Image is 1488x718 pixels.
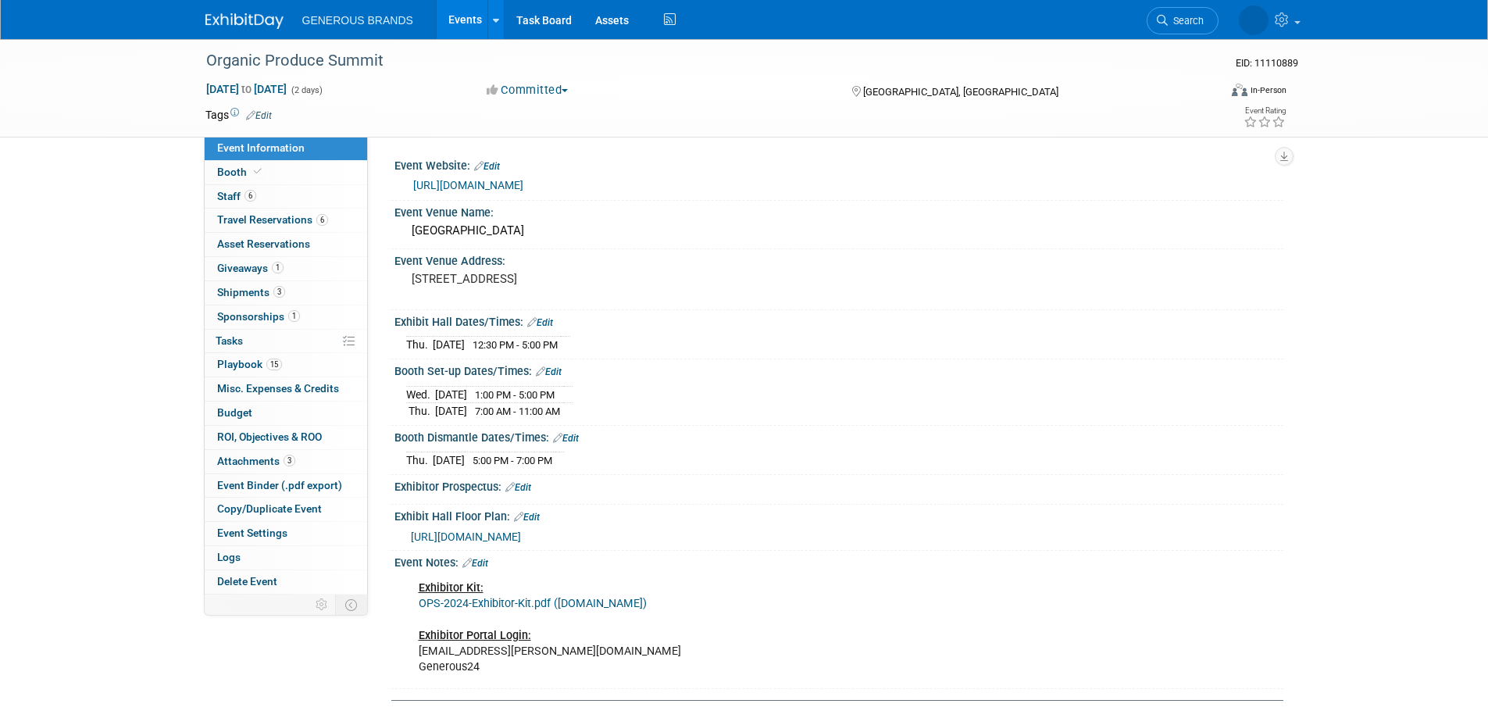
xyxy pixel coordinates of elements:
div: Organic Produce Summit [201,47,1195,75]
span: Logs [217,551,241,563]
pre: [STREET_ADDRESS] [412,272,748,286]
div: Exhibitor Prospectus: [394,475,1283,495]
span: 1 [272,262,284,273]
a: Edit [514,512,540,523]
a: Playbook15 [205,353,367,377]
a: Shipments3 [205,281,367,305]
a: Edit [527,317,553,328]
td: Tags [205,107,272,123]
a: [URL][DOMAIN_NAME] [411,530,521,543]
i: Booth reservation complete [254,167,262,176]
span: Search [1115,15,1151,27]
span: Booth [217,166,265,178]
a: Staff6 [205,185,367,209]
a: Copy/Duplicate Event [205,498,367,521]
a: Edit [505,482,531,493]
span: 3 [284,455,295,466]
span: ROI, Objectives & ROO [217,430,322,443]
div: Booth Set-up Dates/Times: [394,359,1283,380]
a: OPS-2024-Exhibitor-Kit.pdf ([DOMAIN_NAME]) [419,597,647,610]
div: Event Rating [1244,107,1286,115]
div: Event Website: [394,154,1283,174]
a: ROI, Objectives & ROO [205,426,367,449]
span: Tasks [216,334,243,347]
td: [DATE] [435,386,467,403]
a: Edit [474,161,500,172]
span: Travel Reservations [217,213,328,226]
a: Logs [205,546,367,570]
img: Chase Adams [1186,9,1269,26]
span: [GEOGRAPHIC_DATA], [GEOGRAPHIC_DATA] [863,86,1058,98]
td: Toggle Event Tabs [335,595,367,615]
span: 3 [273,286,285,298]
span: Asset Reservations [217,238,310,250]
a: Giveaways1 [205,257,367,280]
span: Event Binder (.pdf export) [217,479,342,491]
a: Edit [462,558,488,569]
span: Delete Event [217,575,277,588]
a: Tasks [205,330,367,353]
span: Attachments [217,455,295,467]
div: Event Venue Address: [394,249,1283,269]
div: Event Notes: [394,551,1283,571]
a: Event Settings [205,522,367,545]
button: Committed [481,82,574,98]
span: Budget [217,406,252,419]
b: Exhibitor Kit: [419,581,484,595]
span: 1:00 PM - 5:00 PM [475,389,555,401]
div: In-Person [1250,84,1286,96]
a: Event Information [205,137,367,160]
div: Booth Dismantle Dates/Times: [394,426,1283,446]
span: Staff [217,190,256,202]
span: GENEROUS BRANDS [302,14,413,27]
span: Event ID: 11110889 [1236,57,1298,69]
span: 1 [288,310,300,322]
span: Shipments [217,286,285,298]
td: [DATE] [435,403,467,420]
img: ExhibitDay [205,13,284,29]
a: Travel Reservations6 [205,209,367,232]
td: Thu. [406,403,435,420]
span: Misc. Expenses & Credits [217,382,339,395]
a: Event Binder (.pdf export) [205,474,367,498]
td: Thu. [406,452,433,469]
div: [GEOGRAPHIC_DATA] [406,219,1272,243]
a: Booth [205,161,367,184]
span: Copy/Duplicate Event [217,502,322,515]
a: Edit [536,366,562,377]
div: [EMAIL_ADDRESS][PERSON_NAME][DOMAIN_NAME] Generous24 [408,573,1112,682]
b: Exhibitor Portal Login: [419,629,531,642]
div: Event Format [1126,81,1287,105]
span: Sponsorships [217,310,300,323]
span: to [239,83,254,95]
span: Giveaways [217,262,284,274]
td: [DATE] [433,452,465,469]
span: Event Information [217,141,305,154]
div: Event Venue Name: [394,201,1283,220]
a: Misc. Expenses & Credits [205,377,367,401]
a: Attachments3 [205,450,367,473]
div: Exhibit Hall Dates/Times: [394,310,1283,330]
span: 15 [266,359,282,370]
a: Edit [553,433,579,444]
a: Budget [205,402,367,425]
span: 6 [244,190,256,202]
td: [DATE] [433,337,465,353]
span: 5:00 PM - 7:00 PM [473,455,552,466]
a: Edit [246,110,272,121]
span: 7:00 AM - 11:00 AM [475,405,560,417]
span: Event Settings [217,527,287,539]
span: (2 days) [290,85,323,95]
td: Thu. [406,337,433,353]
span: [DATE] [DATE] [205,82,287,96]
span: Playbook [217,358,282,370]
a: [URL][DOMAIN_NAME] [413,179,523,191]
a: Sponsorships1 [205,305,367,329]
td: Personalize Event Tab Strip [309,595,336,615]
div: Exhibit Hall Floor Plan: [394,505,1283,525]
span: 6 [316,214,328,226]
a: Delete Event [205,570,367,594]
td: Wed. [406,386,435,403]
a: Asset Reservations [205,233,367,256]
